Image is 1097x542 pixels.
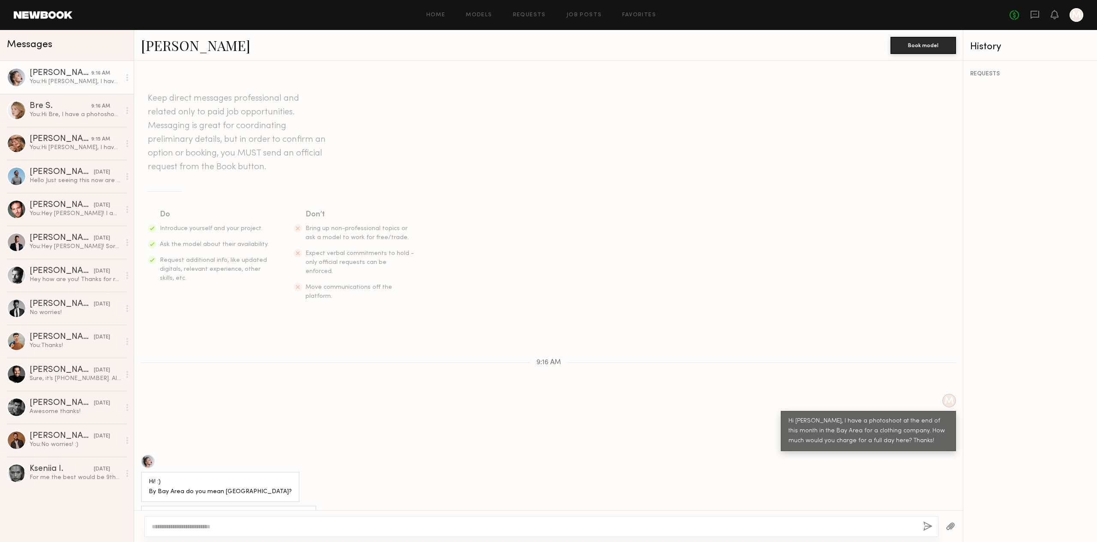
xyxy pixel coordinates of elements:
[970,71,1090,77] div: REQUESTS
[30,177,121,185] div: Hello Just seeing this now are you still looking?
[566,12,602,18] a: Job Posts
[890,37,956,54] button: Book model
[141,36,250,54] a: [PERSON_NAME]
[94,168,110,177] div: [DATE]
[30,333,94,341] div: [PERSON_NAME]
[306,226,409,240] span: Bring up non-professional topics or ask a model to work for free/trade.
[30,234,94,243] div: [PERSON_NAME]
[160,209,270,221] div: Do
[160,242,269,247] span: Ask the model about their availability.
[30,341,121,350] div: You: Thanks!
[94,201,110,210] div: [DATE]
[94,399,110,407] div: [DATE]
[30,465,94,473] div: Kseniia I.
[426,12,446,18] a: Home
[890,41,956,48] a: Book model
[970,42,1090,52] div: History
[1070,8,1083,22] a: M
[149,477,292,497] div: Hi! :) By Bay Area do you mean [GEOGRAPHIC_DATA]?
[91,69,110,78] div: 9:16 AM
[30,111,121,119] div: You: Hi Bre, I have a photoshoot at the end of this month in the Bay Area for a clothing company....
[94,300,110,308] div: [DATE]
[30,366,94,374] div: [PERSON_NAME]
[30,210,121,218] div: You: Hey [PERSON_NAME]! I am a product photographer from [GEOGRAPHIC_DATA] and I am shooting some...
[30,374,121,383] div: Sure, it’s [PHONE_NUMBER]. All the photos of me with [PERSON_NAME] are in the last 2 months. My I...
[30,102,91,111] div: Bre S.
[30,144,121,152] div: You: Hi [PERSON_NAME], I have a photoshoot at the end of this month in the Bay Area for a clothin...
[306,251,414,274] span: Expect verbal commitments to hold - only official requests can be enforced.
[306,284,392,299] span: Move communications off the platform.
[466,12,492,18] a: Models
[306,209,415,221] div: Don’t
[513,12,546,18] a: Requests
[7,40,52,50] span: Messages
[160,226,263,231] span: Introduce yourself and your project.
[94,267,110,275] div: [DATE]
[30,432,94,440] div: [PERSON_NAME]
[30,275,121,284] div: Hey how are you! Thanks for reaching out. Since I’m based in [GEOGRAPHIC_DATA], travel and lodgin...
[30,308,121,317] div: No worries!
[30,267,94,275] div: [PERSON_NAME]
[30,440,121,449] div: You: No worries! :)
[537,359,561,366] span: 9:16 AM
[94,432,110,440] div: [DATE]
[91,135,110,144] div: 9:15 AM
[30,300,94,308] div: [PERSON_NAME]
[788,416,948,446] div: Hi [PERSON_NAME], I have a photoshoot at the end of this month in the Bay Area for a clothing com...
[622,12,656,18] a: Favorites
[30,69,91,78] div: [PERSON_NAME]
[160,258,267,281] span: Request additional info, like updated digitals, relevant experience, other skills, etc.
[94,234,110,243] div: [DATE]
[30,168,94,177] div: [PERSON_NAME]
[30,135,91,144] div: [PERSON_NAME]
[30,407,121,416] div: Awesome thanks!
[94,366,110,374] div: [DATE]
[148,92,328,174] header: Keep direct messages professional and related only to paid job opportunities. Messaging is great ...
[30,201,94,210] div: [PERSON_NAME]
[94,333,110,341] div: [DATE]
[30,473,121,482] div: For me the best would be 9th or the weekend
[91,102,110,111] div: 9:16 AM
[30,243,121,251] div: You: Hey [PERSON_NAME]! Sorry for not replying back. I had the photoshoot—which went great—and di...
[30,399,94,407] div: [PERSON_NAME]
[30,78,121,86] div: You: Hi [PERSON_NAME], I have a photoshoot at the end of this month in the Bay Area for a clothin...
[94,465,110,473] div: [DATE]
